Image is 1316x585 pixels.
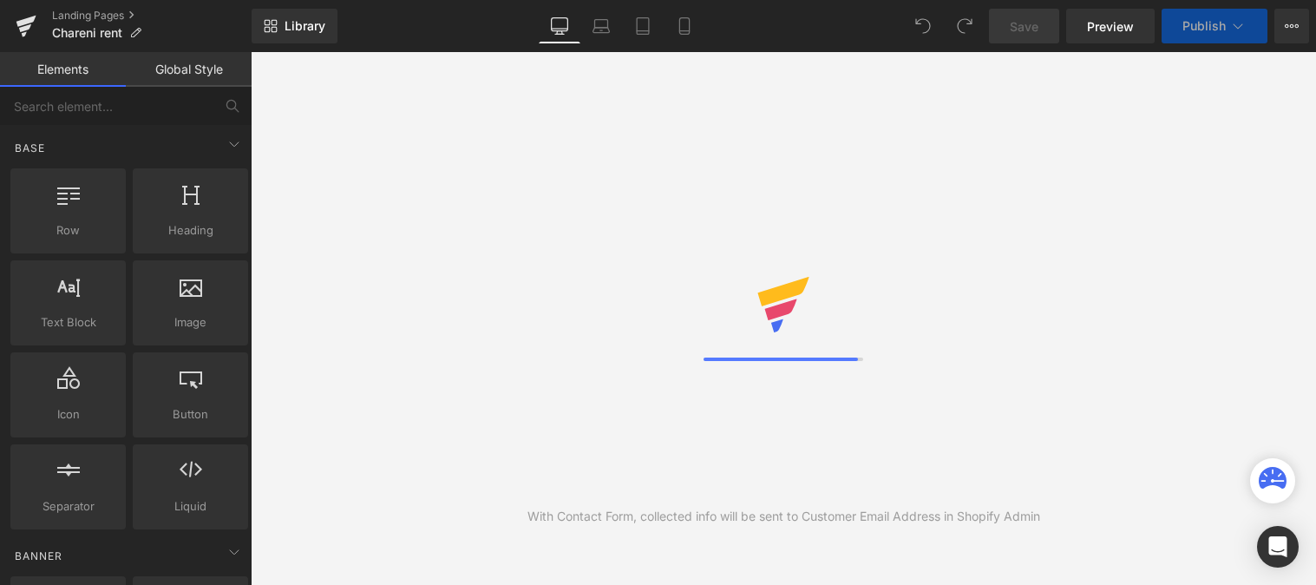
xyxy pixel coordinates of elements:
a: Mobile [664,9,705,43]
span: Banner [13,548,64,564]
span: Chareni rent [52,26,122,40]
span: Icon [16,405,121,424]
a: Global Style [126,52,252,87]
a: Landing Pages [52,9,252,23]
button: Publish [1162,9,1267,43]
span: Library [285,18,325,34]
button: More [1274,9,1309,43]
button: Undo [906,9,940,43]
a: Laptop [580,9,622,43]
a: Tablet [622,9,664,43]
div: With Contact Form, collected info will be sent to Customer Email Address in Shopify Admin [527,507,1040,526]
span: Publish [1182,19,1226,33]
span: Save [1010,17,1038,36]
span: Liquid [138,497,243,516]
span: Row [16,221,121,240]
span: Base [13,140,47,156]
span: Button [138,405,243,424]
span: Preview [1087,17,1134,36]
span: Separator [16,497,121,516]
a: Preview [1066,9,1155,43]
span: Text Block [16,313,121,332]
div: Open Intercom Messenger [1257,526,1299,568]
span: Image [138,313,243,332]
a: Desktop [539,9,580,43]
a: New Library [252,9,337,43]
span: Heading [138,221,243,240]
button: Redo [947,9,982,43]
